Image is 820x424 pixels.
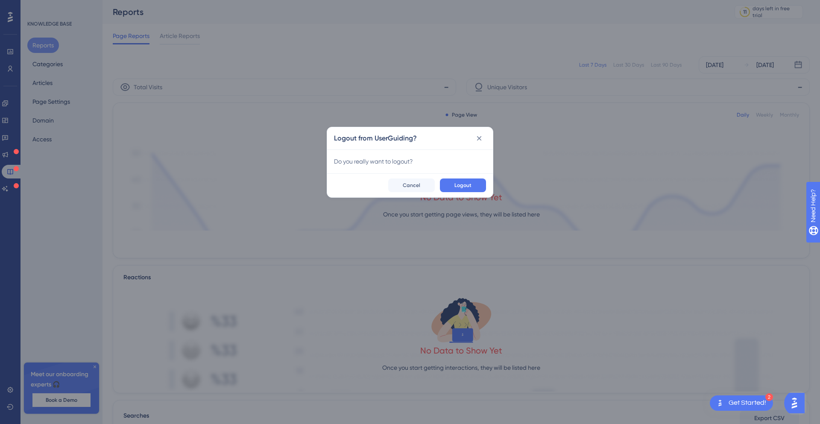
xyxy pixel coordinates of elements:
[20,2,53,12] span: Need Help?
[454,182,471,189] span: Logout
[765,393,773,401] div: 2
[784,390,810,416] iframe: UserGuiding AI Assistant Launcher
[710,395,773,411] div: Open Get Started! checklist, remaining modules: 2
[729,398,766,408] div: Get Started!
[334,133,417,143] h2: Logout from UserGuiding?
[334,156,486,167] div: Do you really want to logout?
[403,182,420,189] span: Cancel
[715,398,725,408] img: launcher-image-alternative-text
